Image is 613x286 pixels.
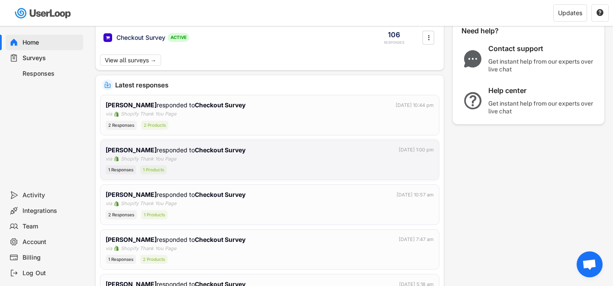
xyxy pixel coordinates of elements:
[100,55,161,66] button: View all surveys →
[558,10,582,16] div: Updates
[488,44,597,53] div: Contact support
[424,31,433,44] button: 
[388,30,400,39] div: 106
[428,33,429,42] text: 
[399,236,434,243] div: [DATE] 7:47 am
[23,269,80,277] div: Log Out
[461,92,484,109] img: QuestionMarkInverseMajor.svg
[23,207,80,215] div: Integrations
[23,238,80,246] div: Account
[106,235,247,244] div: responded to
[396,102,434,109] div: [DATE] 10:44 pm
[121,155,176,163] div: Shopify Thank You Page
[13,4,74,22] img: userloop-logo-01.svg
[114,246,119,251] img: 1156660_ecommerce_logo_shopify_icon%20%281%29.png
[106,255,136,264] div: 1 Responses
[195,101,245,109] strong: Checkout Survey
[23,39,80,47] div: Home
[168,33,189,42] div: ACTIVE
[115,82,437,88] div: Latest responses
[397,191,434,199] div: [DATE] 10:57 am
[488,58,597,73] div: Get instant help from our experts over live chat
[106,101,157,109] strong: [PERSON_NAME]
[577,251,603,277] a: Open chat
[195,191,245,198] strong: Checkout Survey
[384,40,404,45] div: RESPONSES
[141,121,168,130] div: 2 Products
[121,110,176,118] div: Shopify Thank You Page
[140,165,167,174] div: 1 Products
[116,33,165,42] div: Checkout Survey
[23,54,80,62] div: Surveys
[106,200,112,207] div: via
[106,110,112,118] div: via
[106,155,112,163] div: via
[597,9,603,16] text: 
[195,146,245,154] strong: Checkout Survey
[195,236,245,243] strong: Checkout Survey
[23,254,80,262] div: Billing
[488,100,597,115] div: Get instant help from our experts over live chat
[461,26,522,35] div: Need help?
[23,222,80,231] div: Team
[106,210,137,219] div: 2 Responses
[114,156,119,161] img: 1156660_ecommerce_logo_shopify_icon%20%281%29.png
[106,146,157,154] strong: [PERSON_NAME]
[141,210,168,219] div: 1 Products
[106,100,247,109] div: responded to
[106,191,157,198] strong: [PERSON_NAME]
[23,70,80,78] div: Responses
[399,146,434,154] div: [DATE] 1:00 pm
[121,200,176,207] div: Shopify Thank You Page
[114,201,119,206] img: 1156660_ecommerce_logo_shopify_icon%20%281%29.png
[596,9,604,17] button: 
[140,255,168,264] div: 2 Products
[106,190,247,199] div: responded to
[106,165,136,174] div: 1 Responses
[104,82,111,88] img: IncomingMajor.svg
[114,112,119,117] img: 1156660_ecommerce_logo_shopify_icon%20%281%29.png
[121,245,176,252] div: Shopify Thank You Page
[488,86,597,95] div: Help center
[106,121,137,130] div: 2 Responses
[106,245,112,252] div: via
[106,145,247,154] div: responded to
[23,191,80,199] div: Activity
[461,50,484,67] img: ChatMajor.svg
[106,236,157,243] strong: [PERSON_NAME]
